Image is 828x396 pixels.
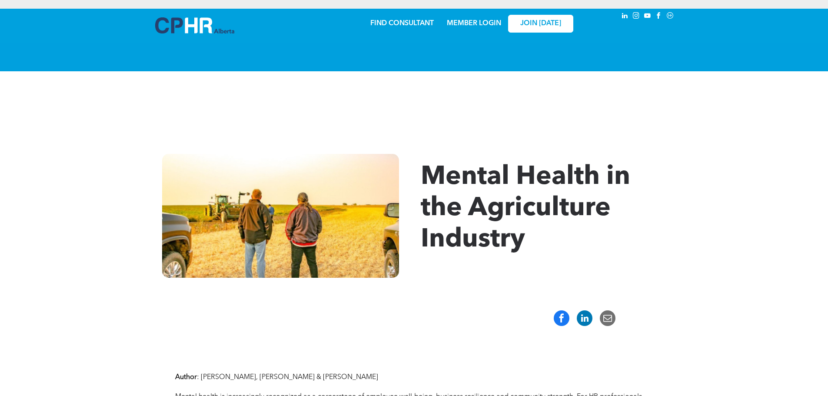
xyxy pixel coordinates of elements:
[508,15,573,33] a: JOIN [DATE]
[447,20,501,27] a: MEMBER LOGIN
[197,374,378,381] span: : [PERSON_NAME], [PERSON_NAME] & [PERSON_NAME]
[654,11,664,23] a: facebook
[175,374,197,381] strong: Author
[665,11,675,23] a: Social network
[370,20,434,27] a: FIND CONSULTANT
[632,11,641,23] a: instagram
[643,11,652,23] a: youtube
[421,164,630,253] span: Mental Health in the Agriculture Industry
[155,17,234,33] img: A blue and white logo for cp alberta
[520,20,561,28] span: JOIN [DATE]
[620,11,630,23] a: linkedin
